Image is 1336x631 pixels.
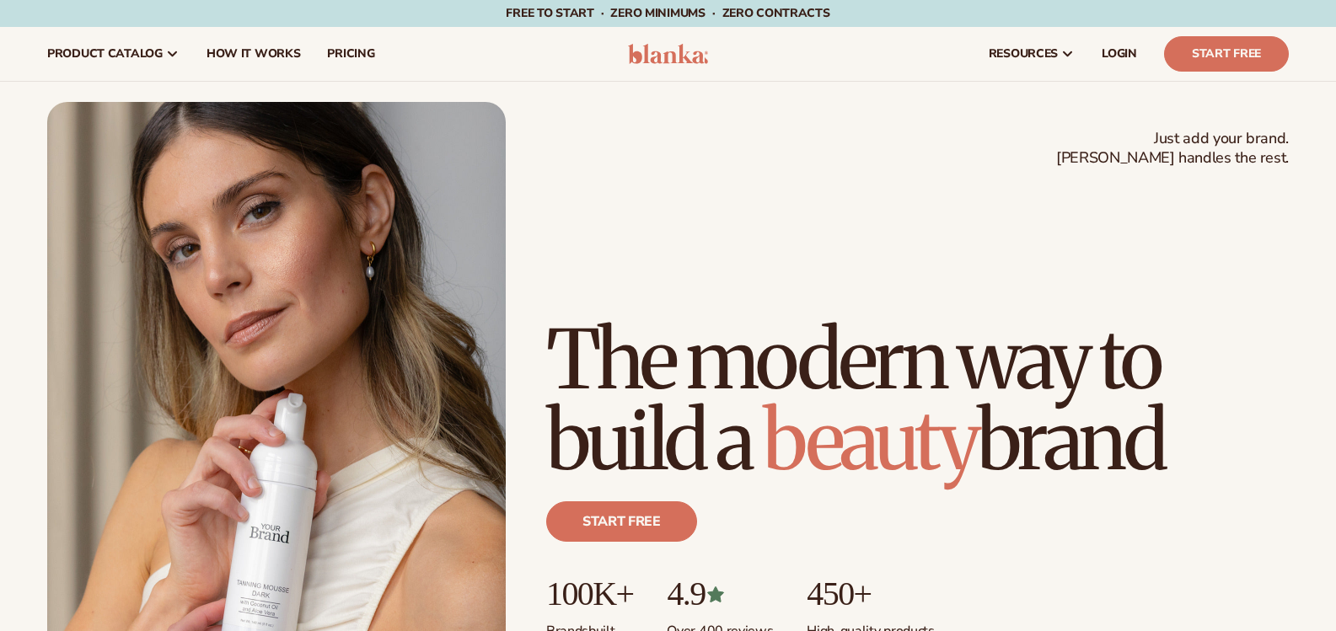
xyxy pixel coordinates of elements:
p: 4.9 [667,575,773,612]
span: pricing [327,47,374,61]
a: resources [975,27,1088,81]
a: pricing [314,27,388,81]
span: beauty [763,390,977,491]
a: Start free [546,501,697,542]
span: How It Works [207,47,301,61]
h1: The modern way to build a brand [546,319,1289,481]
a: Start Free [1164,36,1289,72]
span: LOGIN [1102,47,1137,61]
p: 450+ [807,575,934,612]
span: Free to start · ZERO minimums · ZERO contracts [506,5,829,21]
a: product catalog [34,27,193,81]
a: LOGIN [1088,27,1151,81]
img: logo [628,44,708,64]
span: Just add your brand. [PERSON_NAME] handles the rest. [1056,129,1289,168]
span: resources [989,47,1058,61]
p: 100K+ [546,575,633,612]
a: How It Works [193,27,314,81]
span: product catalog [47,47,163,61]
